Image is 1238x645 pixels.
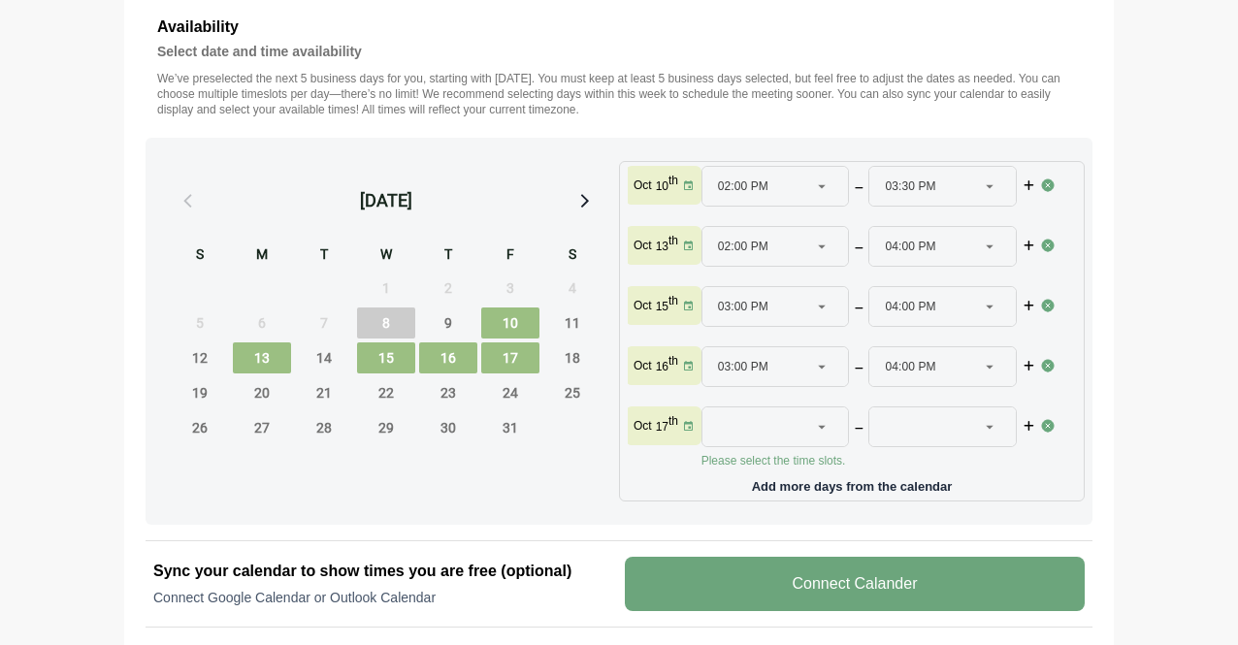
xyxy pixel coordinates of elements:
div: T [419,243,477,269]
span: Monday, October 20, 2025 [233,377,291,408]
span: Friday, October 3, 2025 [481,273,539,304]
span: Monday, October 13, 2025 [233,342,291,373]
sup: th [668,294,678,307]
div: S [543,243,602,269]
span: Friday, October 17, 2025 [481,342,539,373]
span: Saturday, October 18, 2025 [543,342,602,373]
span: Thursday, October 9, 2025 [419,307,477,339]
h3: Availability [157,15,1081,40]
span: Sunday, October 5, 2025 [171,307,229,339]
p: Oct [634,358,652,373]
p: Oct [634,418,652,434]
strong: 16 [656,360,668,373]
div: T [295,243,353,269]
strong: 15 [656,300,668,313]
h4: Select date and time availability [157,40,1081,63]
span: 02:00 PM [718,227,768,266]
div: [DATE] [360,187,412,214]
span: Tuesday, October 21, 2025 [295,377,353,408]
span: Friday, October 10, 2025 [481,307,539,339]
p: Oct [634,298,652,313]
span: Saturday, October 11, 2025 [543,307,602,339]
span: Thursday, October 16, 2025 [419,342,477,373]
sup: th [668,234,678,247]
span: Sunday, October 26, 2025 [171,412,229,443]
p: Please select the time slots. [701,453,1041,468]
div: F [481,243,539,269]
p: Add more days from the calendar [628,472,1076,493]
span: 04:00 PM [885,347,935,386]
strong: 13 [656,240,668,253]
span: Tuesday, October 7, 2025 [295,307,353,339]
sup: th [668,414,678,428]
p: We’ve preselected the next 5 business days for you, starting with [DATE]. You must keep at least ... [157,71,1081,117]
div: M [233,243,291,269]
span: 04:00 PM [885,227,935,266]
span: Friday, October 31, 2025 [481,412,539,443]
span: 04:00 PM [885,287,935,326]
span: 03:00 PM [718,347,768,386]
span: Wednesday, October 22, 2025 [357,377,415,408]
span: Saturday, October 25, 2025 [543,377,602,408]
h2: Sync your calendar to show times you are free (optional) [153,560,613,583]
span: 03:00 PM [718,287,768,326]
span: Tuesday, October 28, 2025 [295,412,353,443]
v-button: Connect Calander [625,557,1085,611]
span: Sunday, October 12, 2025 [171,342,229,373]
span: Monday, October 6, 2025 [233,307,291,339]
span: Thursday, October 2, 2025 [419,273,477,304]
span: Tuesday, October 14, 2025 [295,342,353,373]
strong: 17 [656,420,668,434]
span: Thursday, October 23, 2025 [419,377,477,408]
span: 03:30 PM [885,167,935,206]
span: Wednesday, October 15, 2025 [357,342,415,373]
span: Wednesday, October 8, 2025 [357,307,415,339]
span: Wednesday, October 29, 2025 [357,412,415,443]
span: 02:00 PM [718,167,768,206]
span: Saturday, October 4, 2025 [543,273,602,304]
span: Monday, October 27, 2025 [233,412,291,443]
span: Sunday, October 19, 2025 [171,377,229,408]
span: Thursday, October 30, 2025 [419,412,477,443]
div: W [357,243,415,269]
p: Connect Google Calendar or Outlook Calendar [153,588,613,607]
strong: 10 [656,179,668,193]
sup: th [668,354,678,368]
div: S [171,243,229,269]
p: Oct [634,177,652,193]
span: Wednesday, October 1, 2025 [357,273,415,304]
span: Friday, October 24, 2025 [481,377,539,408]
sup: th [668,174,678,187]
p: Oct [634,238,652,253]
